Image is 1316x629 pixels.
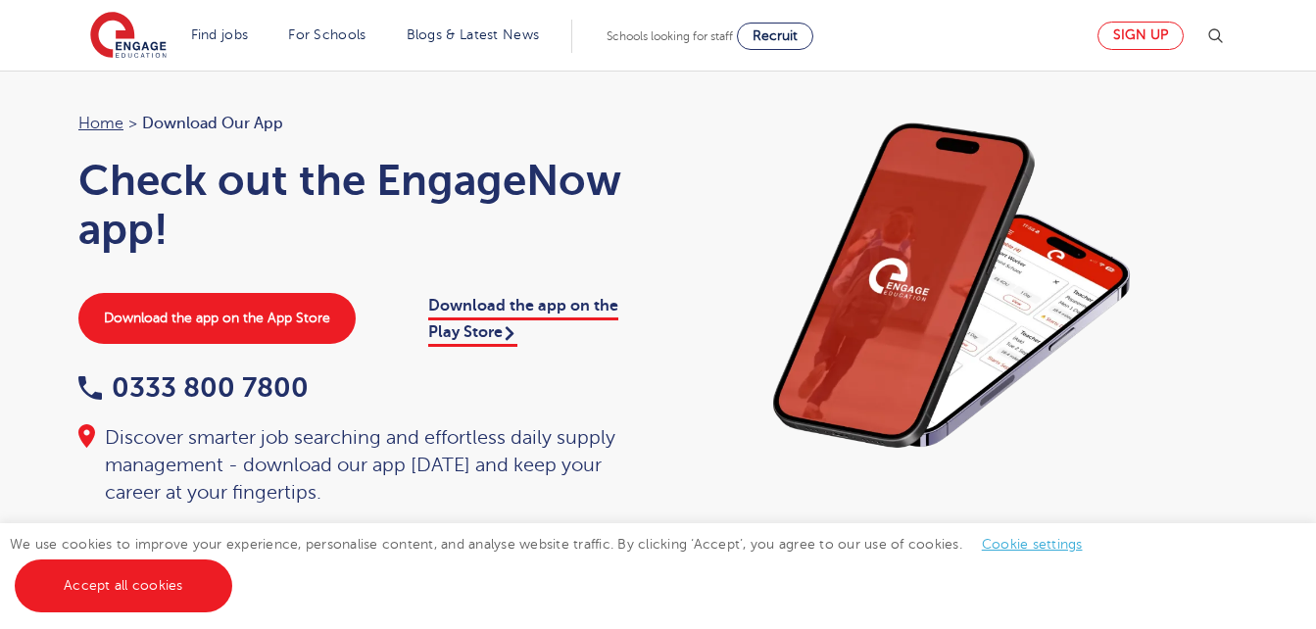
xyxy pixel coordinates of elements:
[288,27,366,42] a: For Schools
[128,115,137,132] span: >
[15,559,232,612] a: Accept all cookies
[407,27,540,42] a: Blogs & Latest News
[90,12,167,61] img: Engage Education
[10,537,1102,593] span: We use cookies to improve your experience, personalise content, and analyse website traffic. By c...
[191,27,249,42] a: Find jobs
[142,111,283,136] span: Download our app
[753,28,798,43] span: Recruit
[1097,22,1184,50] a: Sign up
[607,29,733,43] span: Schools looking for staff
[78,156,639,254] h1: Check out the EngageNow app!
[737,23,813,50] a: Recruit
[78,111,639,136] nav: breadcrumb
[78,424,639,507] div: Discover smarter job searching and effortless daily supply management - download our app [DATE] a...
[428,297,618,346] a: Download the app on the Play Store
[982,537,1083,552] a: Cookie settings
[78,372,309,403] a: 0333 800 7800
[78,293,356,344] a: Download the app on the App Store
[78,115,123,132] a: Home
